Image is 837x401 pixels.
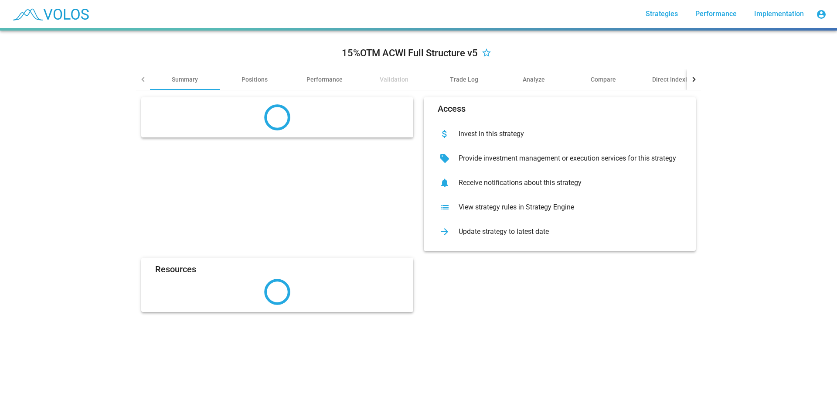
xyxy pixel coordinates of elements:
[450,75,478,84] div: Trade Log
[7,3,93,25] img: blue_transparent.png
[591,75,616,84] div: Compare
[452,154,682,163] div: Provide investment management or execution services for this strategy
[523,75,545,84] div: Analyze
[438,225,452,239] mat-icon: arrow_forward
[452,178,682,187] div: Receive notifications about this strategy
[816,9,827,20] mat-icon: account_circle
[431,122,689,146] button: Invest in this strategy
[452,227,682,236] div: Update strategy to latest date
[431,219,689,244] button: Update strategy to latest date
[306,75,343,84] div: Performance
[172,75,198,84] div: Summary
[342,46,478,60] div: 15%OTM ACWI Full Structure v5
[646,10,678,18] span: Strategies
[136,90,701,319] summary: AccessInvest in this strategyProvide investment management or execution services for this strateg...
[754,10,804,18] span: Implementation
[438,127,452,141] mat-icon: attach_money
[695,10,737,18] span: Performance
[380,75,408,84] div: Validation
[452,130,682,138] div: Invest in this strategy
[438,200,452,214] mat-icon: list
[452,203,682,212] div: View strategy rules in Strategy Engine
[688,6,744,22] a: Performance
[438,176,452,190] mat-icon: notifications
[155,265,196,274] mat-card-title: Resources
[431,171,689,195] button: Receive notifications about this strategy
[438,104,466,113] mat-card-title: Access
[242,75,268,84] div: Positions
[652,75,694,84] div: Direct Indexing
[431,195,689,219] button: View strategy rules in Strategy Engine
[481,48,492,59] mat-icon: star_border
[747,6,811,22] a: Implementation
[639,6,685,22] a: Strategies
[438,151,452,165] mat-icon: sell
[431,146,689,171] button: Provide investment management or execution services for this strategy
